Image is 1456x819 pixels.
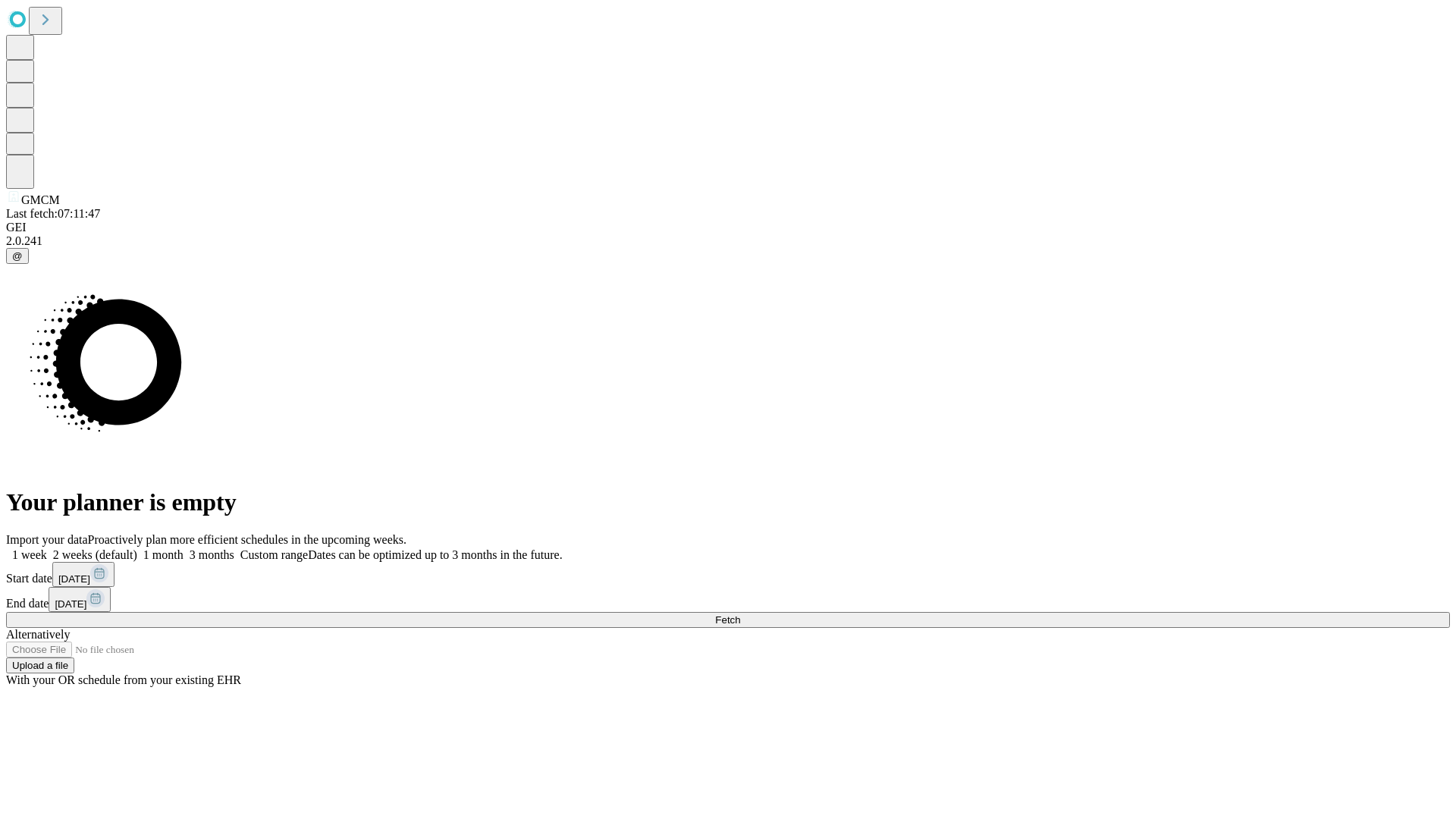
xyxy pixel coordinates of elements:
[6,207,100,220] span: Last fetch: 07:11:47
[6,221,1450,234] div: GEI
[143,548,184,561] span: 1 month
[6,488,1450,516] h1: Your planner is empty
[6,612,1450,628] button: Fetch
[6,657,74,673] button: Upload a file
[190,548,234,561] span: 3 months
[6,562,1450,587] div: Start date
[58,573,90,585] span: [DATE]
[6,248,29,264] button: @
[6,234,1450,248] div: 2.0.241
[240,548,308,561] span: Custom range
[6,533,88,546] span: Import your data
[52,562,115,587] button: [DATE]
[12,250,23,262] span: @
[6,673,241,686] span: With your OR schedule from your existing EHR
[715,614,740,626] span: Fetch
[21,193,60,206] span: GMCM
[53,548,137,561] span: 2 weeks (default)
[12,548,47,561] span: 1 week
[308,548,562,561] span: Dates can be optimized up to 3 months in the future.
[6,628,70,641] span: Alternatively
[88,533,406,546] span: Proactively plan more efficient schedules in the upcoming weeks.
[6,587,1450,612] div: End date
[49,587,111,612] button: [DATE]
[55,598,86,610] span: [DATE]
